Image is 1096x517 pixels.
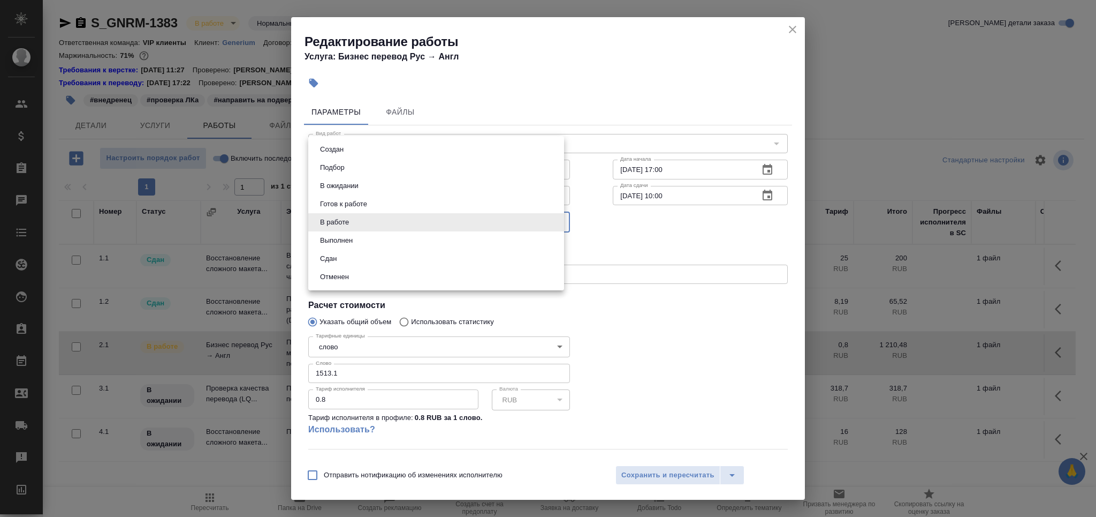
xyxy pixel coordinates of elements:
button: Готов к работе [317,198,370,210]
button: Подбор [317,162,348,174]
button: Создан [317,144,347,155]
button: Выполнен [317,235,356,246]
button: В ожидании [317,180,362,192]
button: Сдан [317,253,340,265]
button: В работе [317,216,352,228]
button: Отменен [317,271,352,283]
